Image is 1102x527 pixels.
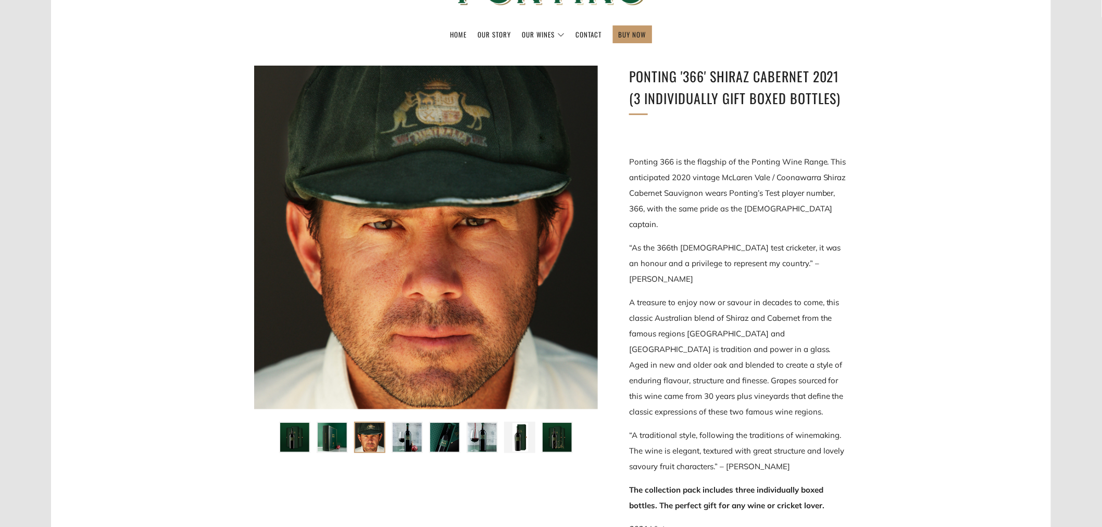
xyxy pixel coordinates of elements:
[280,423,309,452] img: Load image into Gallery viewer, Ponting &#39;366&#39; Shiraz Cabernet 2021 (3 individually gift b...
[478,26,511,43] a: Our Story
[576,26,602,43] a: Contact
[355,423,384,452] img: Load image into Gallery viewer, Ponting &#39;366&#39; Shiraz Cabernet 2021 (3 individually gift b...
[629,66,848,109] h1: Ponting '366' Shiraz Cabernet 2021 (3 individually gift boxed bottles)
[450,26,467,43] a: Home
[430,423,459,452] img: Load image into Gallery viewer, Ponting &#39;366&#39; Shiraz Cabernet 2021 (3 individually gift b...
[619,26,646,43] a: BUY NOW
[543,423,572,452] img: Load image into Gallery viewer, Ponting &#39;366&#39; Shiraz Cabernet 2021 (3 individually gift b...
[354,422,385,453] button: Load image into Gallery viewer, Ponting &#39;366&#39; Shiraz Cabernet 2021 (3 individually gift b...
[393,423,422,452] img: Load image into Gallery viewer, Ponting &#39;366&#39; Shiraz Cabernet 2021 (3 individually gift b...
[629,154,848,232] p: Ponting 366 is the flagship of the Ponting Wine Range. This anticipated 2020 vintage McLaren Vale...
[629,485,824,510] span: The collection pack includes three individually boxed bottles. The perfect gift for any wine or c...
[629,243,841,268] span: “As the 366th [DEMOGRAPHIC_DATA] test cricketer, it was an honour and a privilege to
[629,295,848,420] p: A treasure to enjoy now or savour in decades to come, this classic Australian blend of Shiraz and...
[522,26,565,43] a: Our Wines
[318,423,347,452] img: Load image into Gallery viewer, Ponting &#39;366&#39; Shiraz Cabernet 2021 (3 individually gift b...
[505,423,534,452] img: Load image into Gallery viewer, Ponting &#39;366&#39; Shiraz Cabernet 2021 (3 individually gift b...
[468,423,497,452] img: Load image into Gallery viewer, Ponting &#39;366&#39; Shiraz Cabernet 2021 (3 individually gift b...
[629,430,845,471] span: “A traditional style, following the traditions of winemaking. The wine is elegant, textured with ...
